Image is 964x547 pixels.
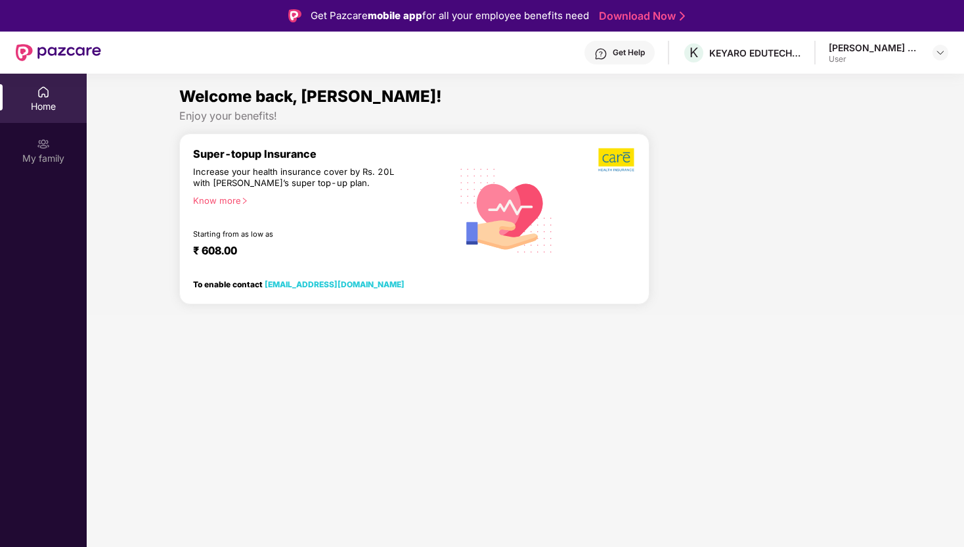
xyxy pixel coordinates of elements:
img: b5dec4f62d2307b9de63beb79f102df3.png [598,147,636,172]
div: [PERSON_NAME] S R [829,41,921,54]
img: svg+xml;base64,PHN2ZyB3aWR0aD0iMjAiIGhlaWdodD0iMjAiIHZpZXdCb3g9IjAgMCAyMCAyMCIgZmlsbD0ibm9uZSIgeG... [37,137,50,151]
a: Download Now [599,9,681,23]
img: svg+xml;base64,PHN2ZyBpZD0iRHJvcGRvd24tMzJ4MzIiIHhtbG5zPSJodHRwOi8vd3d3LnczLm9yZy8yMDAwL3N2ZyIgd2... [935,47,946,58]
img: svg+xml;base64,PHN2ZyB4bWxucz0iaHR0cDovL3d3dy53My5vcmcvMjAwMC9zdmciIHhtbG5zOnhsaW5rPSJodHRwOi8vd3... [451,153,562,266]
img: svg+xml;base64,PHN2ZyBpZD0iSG9tZSIgeG1sbnM9Imh0dHA6Ly93d3cudzMub3JnLzIwMDAvc3ZnIiB3aWR0aD0iMjAiIG... [37,85,50,99]
a: [EMAIL_ADDRESS][DOMAIN_NAME] [265,279,405,289]
div: Know more [193,195,443,204]
div: Get Pazcare for all your employee benefits need [311,8,589,24]
span: K [690,45,698,60]
img: Logo [288,9,301,22]
div: Super-topup Insurance [193,147,451,160]
div: ₹ 608.00 [193,244,438,260]
img: New Pazcare Logo [16,44,101,61]
div: Starting from as low as [193,229,395,239]
div: Enjoy your benefits! [179,109,871,123]
div: Get Help [613,47,645,58]
div: To enable contact [193,279,405,289]
span: Welcome back, [PERSON_NAME]! [179,87,442,106]
img: Stroke [680,9,685,23]
div: User [829,54,921,64]
div: KEYARO EDUTECH PRIVATE LIMITED [709,47,801,59]
img: svg+xml;base64,PHN2ZyBpZD0iSGVscC0zMngzMiIgeG1sbnM9Imh0dHA6Ly93d3cudzMub3JnLzIwMDAvc3ZnIiB3aWR0aD... [594,47,607,60]
strong: mobile app [368,9,422,22]
div: Increase your health insurance cover by Rs. 20L with [PERSON_NAME]’s super top-up plan. [193,166,395,189]
span: right [241,197,248,204]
